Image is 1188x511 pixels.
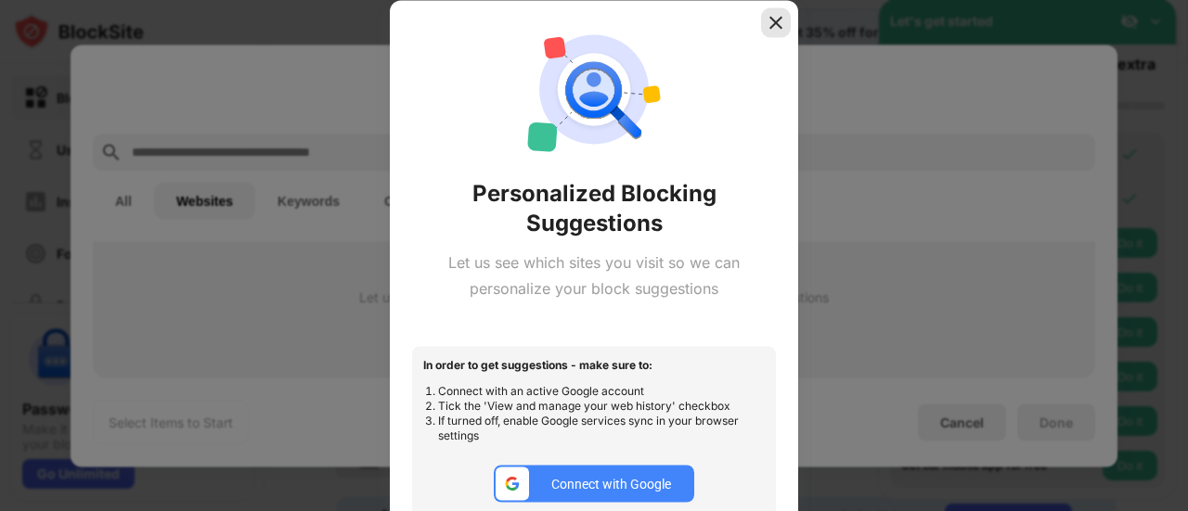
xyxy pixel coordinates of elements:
[412,249,776,302] div: Let us see which sites you visit so we can personalize your block suggestions
[494,466,694,503] button: google-icConnect with Google
[438,384,765,399] li: Connect with an active Google account
[527,22,661,156] img: personal-suggestions.svg
[412,178,776,237] div: Personalized Blocking Suggestions
[423,358,765,373] div: In order to get suggestions - make sure to:
[504,476,521,492] img: google-ic
[438,399,765,414] li: Tick the 'View and manage your web history' checkbox
[551,477,671,492] div: Connect with Google
[438,414,765,443] li: If turned off, enable Google services sync in your browser settings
